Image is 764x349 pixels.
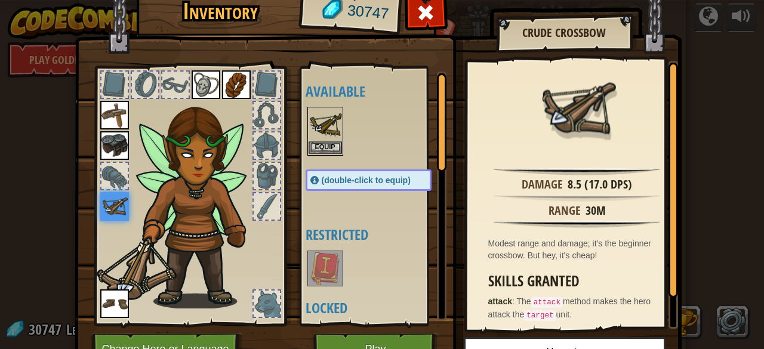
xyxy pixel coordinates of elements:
div: Damage [522,176,563,193]
h3: Skills Granted [488,273,672,289]
img: hr.png [494,194,660,202]
img: portrait.png [309,108,342,141]
code: attack [531,297,563,308]
h4: Locked [306,300,455,316]
div: Range [549,202,581,220]
button: Equip [309,141,342,154]
span: : [512,297,517,306]
img: pixie-hair.png [87,103,247,308]
img: portrait.png [100,192,129,221]
img: hr.png [494,168,660,175]
img: portrait.png [538,70,616,147]
span: : [538,329,543,338]
strong: attack [488,297,512,306]
span: Hi. Need any help? [7,8,86,18]
code: target [524,310,556,321]
div: Modest range and damage; it's the beginner crossbow. But hey, it's cheap! [488,237,672,261]
img: portrait.png [222,70,251,99]
div: 8.5 (17.0 DPS) [568,176,632,193]
img: portrait.png [309,252,342,285]
span: The method makes the hero attack the unit. [488,297,651,319]
span: (double-click to equip) [322,175,411,185]
img: portrait.png [192,70,220,99]
strong: attackRange [488,329,538,338]
h4: Available [306,84,455,99]
img: hr.png [494,220,660,228]
img: portrait.png [100,289,129,318]
img: portrait.png [100,101,129,129]
div: 30m [586,202,606,220]
img: portrait.png [100,131,129,160]
h4: Restricted [306,227,455,242]
h2: Crude Crossbow [508,26,620,39]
